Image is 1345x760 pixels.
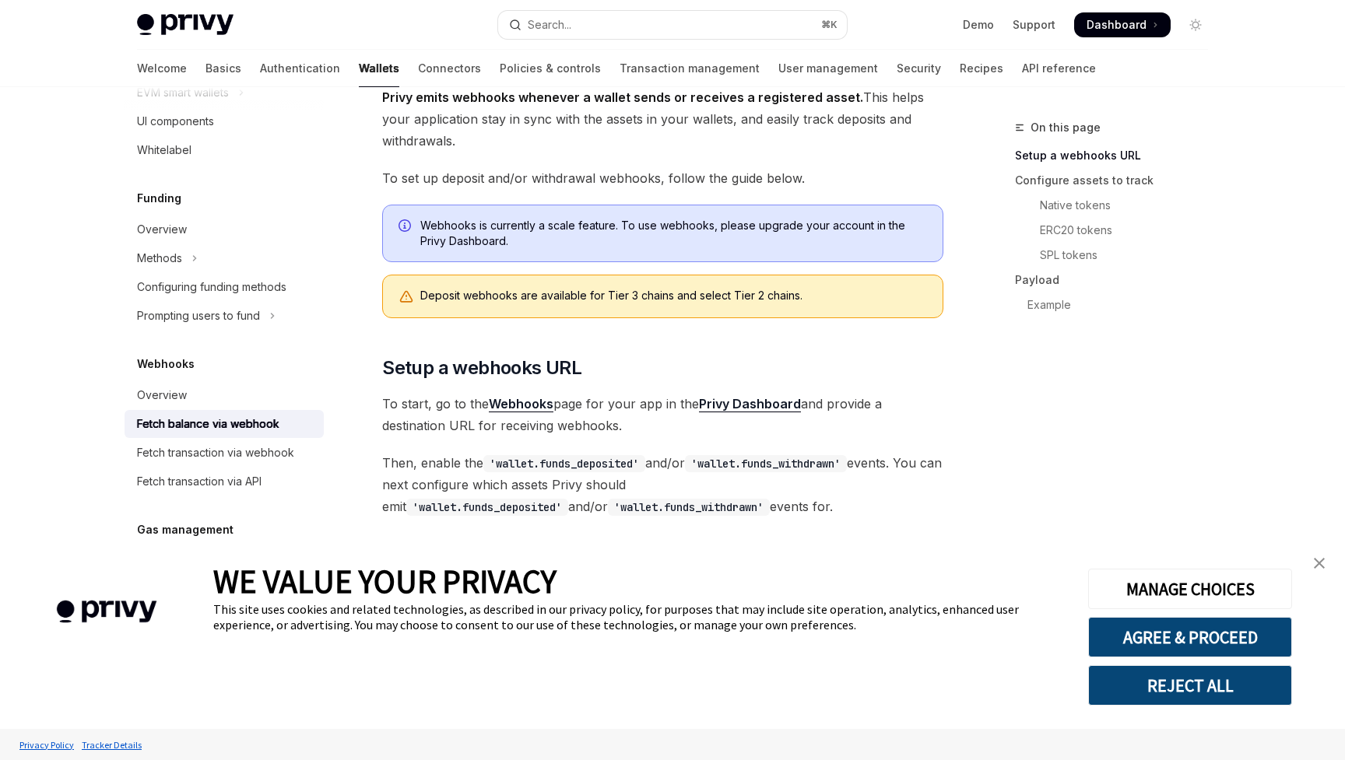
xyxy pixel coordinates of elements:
[213,561,557,601] span: WE VALUE YOUR PRIVACY
[137,443,294,462] div: Fetch transaction via webhook
[1015,193,1220,218] a: Native tokens
[418,50,481,87] a: Connectors
[382,89,863,105] strong: Privy emits webhooks whenever a wallet sends or receives a registered asset.
[1074,12,1171,37] a: Dashboard
[137,14,234,36] img: light logo
[137,386,187,405] div: Overview
[821,19,838,31] span: ⌘ K
[260,50,340,87] a: Authentication
[359,50,399,87] a: Wallets
[399,219,414,235] svg: Info
[406,499,568,516] code: 'wallet.funds_deposited'
[382,86,943,152] span: This helps your application stay in sync with the assets in your wallets, and easily track deposi...
[1088,665,1292,706] button: REJECT ALL
[1015,168,1220,193] a: Configure assets to track
[1022,50,1096,87] a: API reference
[685,455,847,472] code: 'wallet.funds_withdrawn'
[483,455,645,472] code: 'wallet.funds_deposited'
[1015,243,1220,268] a: SPL tokens
[1087,17,1147,33] span: Dashboard
[1015,143,1220,168] a: Setup a webhooks URL
[1314,558,1325,569] img: close banner
[213,601,1065,632] div: This site uses cookies and related technologies, as described in our privacy policy, for purposes...
[382,452,943,517] span: Then, enable the and/or events. You can next configure which assets Privy should emit and/or even...
[125,273,324,301] a: Configuring funding methods
[137,355,195,373] h5: Webhooks
[125,468,324,496] a: Fetch transaction via API
[137,472,262,491] div: Fetch transaction via API
[528,16,571,34] div: Search...
[1015,268,1220,292] a: Payload
[125,244,324,272] button: Toggle Methods section
[78,731,146,758] a: Tracker Details
[382,167,943,189] span: To set up deposit and/or withdrawal webhooks, follow the guide below.
[16,731,78,758] a: Privacy Policy
[125,107,324,135] a: UI components
[608,499,770,516] code: 'wallet.funds_withdrawn'
[699,396,801,412] a: Privy Dashboard
[420,218,927,249] span: Webhooks is currently a scale feature. To use webhooks, please upgrade your account in the Privy ...
[1031,118,1101,137] span: On this page
[778,50,878,87] a: User management
[498,11,847,39] button: Open search
[137,220,187,239] div: Overview
[1015,292,1220,317] a: Example
[137,50,187,87] a: Welcome
[125,381,324,409] a: Overview
[1088,617,1292,657] button: AGREE & PROCEED
[620,50,760,87] a: Transaction management
[1183,12,1208,37] button: Toggle dark mode
[137,520,234,539] h5: Gas management
[125,410,324,438] a: Fetch balance via webhook
[489,396,553,412] a: Webhooks
[420,288,927,305] div: Deposit webhooks are available for Tier 3 chains and select Tier 2 chains.
[1304,548,1335,579] a: close banner
[137,415,279,433] div: Fetch balance via webhook
[137,278,286,296] div: Configuring funding methods
[137,189,181,208] h5: Funding
[960,50,1003,87] a: Recipes
[1015,218,1220,243] a: ERC20 tokens
[137,306,260,325] div: Prompting users to fund
[125,302,324,330] button: Toggle Prompting users to fund section
[1013,17,1055,33] a: Support
[897,50,941,87] a: Security
[1088,569,1292,609] button: MANAGE CHOICES
[23,578,190,646] img: company logo
[963,17,994,33] a: Demo
[125,136,324,164] a: Whitelabel
[500,50,601,87] a: Policies & controls
[205,50,241,87] a: Basics
[137,249,182,268] div: Methods
[382,533,943,620] span: Privy will emit a signed webhook to this URL whenever your wallets sends/receives a transaction f...
[399,289,414,305] svg: Warning
[125,215,324,243] a: Overview
[137,112,214,131] div: UI components
[125,439,324,467] a: Fetch transaction via webhook
[137,141,191,159] div: Whitelabel
[382,355,581,380] span: Setup a webhooks URL
[382,393,943,436] span: To start, go to the page for your app in the and provide a destination URL for receiving webhooks.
